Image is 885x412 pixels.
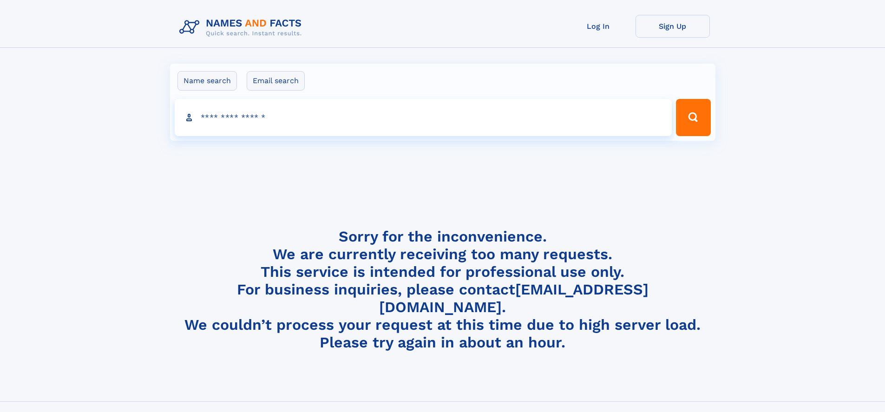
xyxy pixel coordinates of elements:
[379,281,649,316] a: [EMAIL_ADDRESS][DOMAIN_NAME]
[247,71,305,91] label: Email search
[176,15,309,40] img: Logo Names and Facts
[177,71,237,91] label: Name search
[636,15,710,38] a: Sign Up
[176,228,710,352] h4: Sorry for the inconvenience. We are currently receiving too many requests. This service is intend...
[676,99,710,136] button: Search Button
[561,15,636,38] a: Log In
[175,99,672,136] input: search input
